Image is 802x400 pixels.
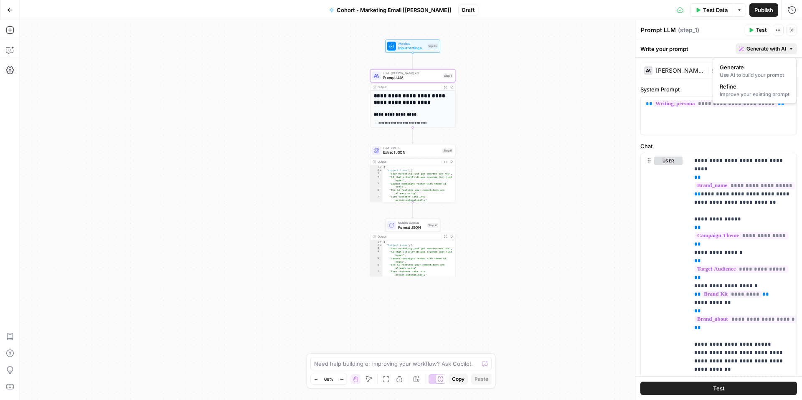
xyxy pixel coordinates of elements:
div: 4 [371,250,383,257]
span: Generate [720,63,786,71]
div: 1 [371,240,383,243]
div: LLM · GPT-5Extract JSONStep 6Output{ "subject lines":[ "Your marketing just got smarter—see how",... [370,144,455,203]
span: Input Settings [398,45,425,51]
div: 6 [371,263,383,270]
button: Test [745,25,770,35]
div: Use AI to build your prompt [720,71,789,79]
div: Step 4 [427,223,438,228]
span: Generate with AI [746,45,786,53]
span: Test [756,26,766,34]
button: Test Data [690,3,733,17]
div: Generate with AI [713,58,797,104]
div: Write your prompt [635,40,802,57]
div: Step 6 [442,148,453,153]
button: Cohort - Marketing Email [[PERSON_NAME]] [324,3,457,17]
span: ( step_1 ) [678,26,699,34]
div: 2 [371,243,383,247]
span: Extract JSON [383,150,440,155]
div: Improve your existing prompt [720,91,789,98]
div: Multiple OutputsFormat JSONStep 4Output{ "Subject Lines":[ "Your marketing just got smarter—see h... [370,219,455,277]
g: Edge from start to step_1 [412,53,414,68]
span: Test [713,384,725,392]
div: 8 [371,276,383,280]
g: Edge from step_6 to step_4 [412,202,414,218]
span: Toggle code folding, rows 1 through 14 [379,240,382,243]
div: 8 [371,202,383,205]
span: Draft [462,6,475,14]
span: Prompt LLM [383,75,441,81]
div: 7 [371,270,383,276]
span: Paste [475,375,488,383]
span: LLM · GPT-5 [383,146,440,150]
div: 5 [371,182,383,189]
div: 7 [371,195,383,202]
div: Output [378,159,440,164]
div: WorkflowInput SettingsInputs [370,40,455,53]
span: Cohort - Marketing Email [[PERSON_NAME]] [337,6,452,14]
button: Generate with AI [736,43,797,54]
label: System Prompt [640,85,797,94]
g: Edge from step_1 to step_6 [412,127,414,143]
button: Paste [471,374,492,385]
span: Copy [452,375,464,383]
span: Multiple Outputs [398,220,425,225]
span: Toggle code folding, rows 2 through 8 [379,243,382,247]
span: 66% [324,376,333,382]
span: Format JSON [398,225,425,230]
div: Output [378,85,440,89]
span: Publish [754,6,773,14]
button: user [654,157,683,165]
span: Workflow [398,41,425,46]
div: 1 [371,165,383,169]
span: | [707,66,711,74]
div: [PERSON_NAME] 4.5 [656,68,704,73]
span: Refine [720,82,786,91]
div: 3 [371,247,383,250]
div: 3 [371,172,383,175]
div: 4 [371,175,383,182]
span: Test Data [703,6,728,14]
div: 5 [371,257,383,263]
div: Inputs [428,43,438,48]
span: Toggle code folding, rows 2 through 8 [379,169,382,172]
div: 2 [371,169,383,172]
div: Step 1 [443,73,453,78]
div: 6 [371,188,383,195]
button: Publish [749,3,778,17]
span: Streaming [711,68,736,74]
textarea: Prompt LLM [641,26,676,34]
label: Chat [640,142,797,150]
button: Test [640,382,797,395]
div: Output [378,234,440,239]
span: LLM · [PERSON_NAME] 4.5 [383,71,441,76]
span: Toggle code folding, rows 1 through 14 [379,165,382,169]
button: Copy [449,374,468,385]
